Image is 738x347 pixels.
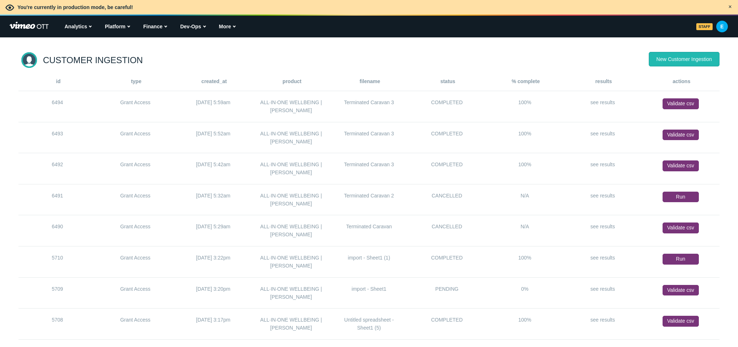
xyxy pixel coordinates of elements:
[649,52,720,66] a: New Customer Ingestion
[486,277,564,309] td: 0%
[408,91,486,122] td: COMPLETED
[174,91,252,122] td: [DATE] 5:59am
[96,277,174,309] td: Grant Access
[96,153,174,184] td: Grant Access
[330,215,408,246] td: Terminated Caravan
[96,309,174,340] td: Grant Access
[663,285,699,296] a: Validate csv
[595,78,612,84] strong: results
[252,153,330,184] td: ALL·IN·ONE WELLBEING | [PERSON_NAME]
[252,309,330,340] td: ALL·IN·ONE WELLBEING | [PERSON_NAME]
[663,223,699,233] a: Validate csv
[408,309,486,340] td: COMPLETED
[131,78,141,84] strong: type
[9,22,49,32] img: Vimeo Powers Your Video Business
[673,78,690,84] strong: actions
[217,16,238,37] button: More
[408,277,486,309] td: PENDING
[330,91,408,122] td: Terminated Caravan 3
[252,215,330,246] td: ALL·IN·ONE WELLBEING | [PERSON_NAME]
[663,160,699,171] a: Validate csv
[178,16,208,37] button: Dev-Ops
[18,309,96,340] td: 5708
[252,91,330,122] td: ALL·IN·ONE WELLBEING | [PERSON_NAME]
[330,122,408,153] td: Terminated Caravan 3
[143,23,162,30] span: Finance
[252,122,330,153] td: ALL·IN·ONE WELLBEING | [PERSON_NAME]
[590,224,615,229] a: see results
[590,162,615,167] a: see results
[590,131,615,136] a: see results
[96,215,174,246] td: Grant Access
[486,215,564,246] td: N/A
[663,98,699,109] a: Validate csv
[486,153,564,184] td: 100%
[174,184,252,215] td: [DATE] 5:32am
[252,277,330,309] td: ALL·IN·ONE WELLBEING | [PERSON_NAME]
[590,193,615,199] a: see results
[590,255,615,261] a: see results
[18,122,96,153] td: 6493
[174,277,252,309] td: [DATE] 3:20pm
[330,184,408,215] td: Terminated Caravan 2
[486,122,564,153] td: 100%
[252,184,330,215] td: ALL·IN·ONE WELLBEING | [PERSON_NAME]
[174,153,252,184] td: [DATE] 5:42am
[201,78,227,84] strong: created_at
[62,16,94,37] button: Analytics
[663,130,699,140] a: Validate csv
[512,78,540,84] strong: % complete
[590,317,615,323] a: see results
[96,246,174,277] td: Grant Access
[18,91,96,122] td: 6494
[96,184,174,215] td: Grant Access
[56,78,61,84] strong: id
[486,309,564,340] td: 100%
[663,316,699,327] a: Validate csv
[716,21,728,32] img: 5bd4ae84c6d4a692eb86bf5dc3128d69.png
[105,23,125,30] span: Platform
[103,16,132,37] button: Platform
[180,23,201,30] span: Dev-Ops
[43,54,143,66] h1: Customer Ingestion
[219,23,231,30] span: More
[252,246,330,277] td: ALL·IN·ONE WELLBEING | [PERSON_NAME]
[174,309,252,340] td: [DATE] 3:17pm
[174,122,252,153] td: [DATE] 5:52am
[330,277,408,309] td: import - Sheet1
[141,16,169,37] button: Finance
[330,153,408,184] td: Terminated Caravan 3
[408,122,486,153] td: COMPLETED
[408,153,486,184] td: COMPLETED
[18,215,96,246] td: 6490
[726,3,734,12] button: ×
[408,246,486,277] td: COMPLETED
[663,192,699,203] a: Run
[486,246,564,277] td: 100%
[18,153,96,184] td: 6492
[96,122,174,153] td: Grant Access
[18,246,96,277] td: 5710
[486,91,564,122] td: 100%
[174,215,252,246] td: [DATE] 5:29am
[330,309,408,340] td: Untitled spreadsheet - Sheet1 (5)
[590,286,615,292] a: see results
[330,246,408,277] td: import - Sheet1 (1)
[663,254,699,265] a: Run
[174,246,252,277] td: [DATE] 3:22pm
[408,215,486,246] td: CANCELLED
[96,91,174,122] td: Grant Access
[486,184,564,215] td: N/A
[360,78,380,84] strong: filename
[283,78,301,84] strong: product
[18,184,96,215] td: 6491
[65,23,87,30] span: Analytics
[18,277,96,309] td: 5709
[5,3,14,12] img: eye-dee90c97f74bebac14aeaeacdca8e7234df0daebcbbe10d05e44006d736b97c1.svg
[408,184,486,215] td: CANCELLED
[17,4,133,10] span: You're currently in production mode, be careful!
[590,99,615,105] a: see results
[694,16,734,37] button: E
[440,78,455,84] strong: status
